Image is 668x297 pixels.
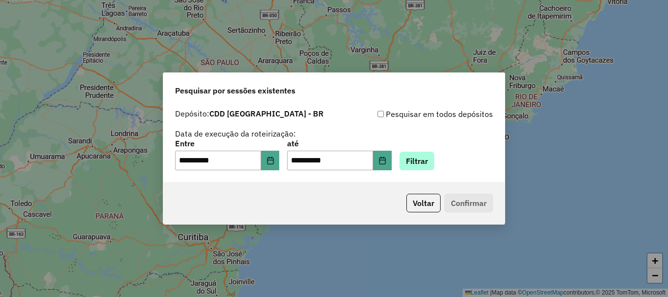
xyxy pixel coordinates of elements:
[175,108,324,119] label: Depósito:
[175,128,296,139] label: Data de execução da roteirização:
[406,194,441,212] button: Voltar
[287,137,391,149] label: até
[209,109,324,118] strong: CDD [GEOGRAPHIC_DATA] - BR
[373,151,392,170] button: Choose Date
[334,108,493,120] div: Pesquisar em todos depósitos
[400,152,434,170] button: Filtrar
[175,137,279,149] label: Entre
[175,85,295,96] span: Pesquisar por sessões existentes
[261,151,280,170] button: Choose Date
